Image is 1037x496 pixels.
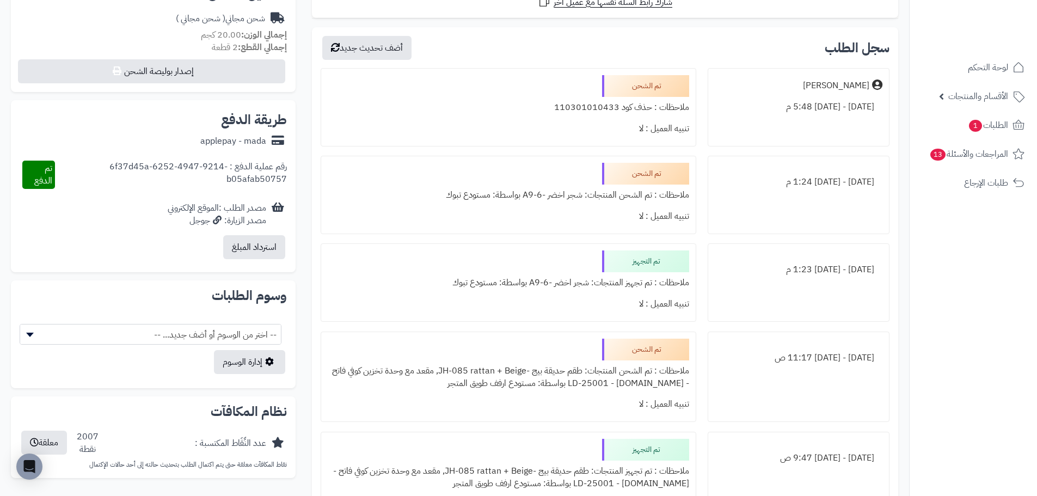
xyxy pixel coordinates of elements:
[322,36,412,60] button: أضف تحديث جديد
[77,431,99,456] div: 2007
[328,118,689,139] div: تنبيه العميل : لا
[221,113,287,126] h2: طريقة الدفع
[825,41,889,54] h3: سجل الطلب
[602,75,689,97] div: تم الشحن
[969,120,982,132] span: 1
[916,141,1030,167] a: المراجعات والأسئلة13
[328,272,689,293] div: ملاحظات : تم تجهيز المنتجات: شجر اخضر -A9-6 بواسطة: مستودع تبوك
[916,170,1030,196] a: طلبات الإرجاع
[715,448,882,469] div: [DATE] - [DATE] 9:47 ص
[968,118,1008,133] span: الطلبات
[328,461,689,494] div: ملاحظات : تم تجهيز المنتجات: طقم حديقة بيج -JH-085 rattan + Beige, مقعد مع وحدة تخزين كوفي فاتح -...
[20,405,287,418] h2: نظام المكافآت
[18,59,285,83] button: إصدار بوليصة الشحن
[34,162,52,187] span: تم الدفع
[916,54,1030,81] a: لوحة التحكم
[328,206,689,227] div: تنبيه العميل : لا
[715,347,882,369] div: [DATE] - [DATE] 11:17 ص
[223,235,285,259] button: استرداد المبلغ
[168,215,266,227] div: مصدر الزيارة: جوجل
[20,324,281,345] span: -- اختر من الوسوم أو أضف جديد... --
[715,172,882,193] div: [DATE] - [DATE] 1:24 م
[916,112,1030,138] a: الطلبات1
[948,89,1008,104] span: الأقسام والمنتجات
[55,161,287,189] div: رقم عملية الدفع : 6f37d45a-6252-4947-9214-b05afab50757
[176,13,265,25] div: شحن مجاني
[200,135,266,148] div: applepay - mada
[328,185,689,206] div: ملاحظات : تم الشحن المنتجات: شجر اخضر -A9-6 بواسطة: مستودع تبوك
[16,454,42,480] div: Open Intercom Messenger
[212,41,287,54] small: 2 قطعة
[968,60,1008,75] span: لوحة التحكم
[929,146,1008,162] span: المراجعات والأسئلة
[602,339,689,360] div: تم الشحن
[176,12,225,25] span: ( شحن مجاني )
[328,394,689,415] div: تنبيه العميل : لا
[602,163,689,185] div: تم الشحن
[964,175,1008,191] span: طلبات الإرجاع
[195,437,266,450] div: عدد النِّقَاط المكتسبة :
[20,460,287,469] p: نقاط المكافآت معلقة حتى يتم اكتمال الطلب بتحديث حالته إلى أحد حالات الإكتمال
[328,97,689,118] div: ملاحظات : حذف كود 110301010433
[20,324,281,345] span: -- اختر من الوسوم أو أضف جديد... --
[930,149,946,161] span: 13
[21,431,67,455] button: معلقة
[201,28,287,41] small: 20.00 كجم
[803,79,869,92] div: [PERSON_NAME]
[214,350,285,374] a: إدارة الوسوم
[963,29,1027,52] img: logo-2.png
[238,41,287,54] strong: إجمالي القطع:
[77,443,99,456] div: نقطة
[602,439,689,461] div: تم التجهيز
[20,289,287,302] h2: وسوم الطلبات
[602,250,689,272] div: تم التجهيز
[168,202,266,227] div: مصدر الطلب :الموقع الإلكتروني
[715,259,882,280] div: [DATE] - [DATE] 1:23 م
[715,96,882,118] div: [DATE] - [DATE] 5:48 م
[328,360,689,394] div: ملاحظات : تم الشحن المنتجات: طقم حديقة بيج -JH-085 rattan + Beige, مقعد مع وحدة تخزين كوفي فاتح -...
[241,28,287,41] strong: إجمالي الوزن:
[328,293,689,315] div: تنبيه العميل : لا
